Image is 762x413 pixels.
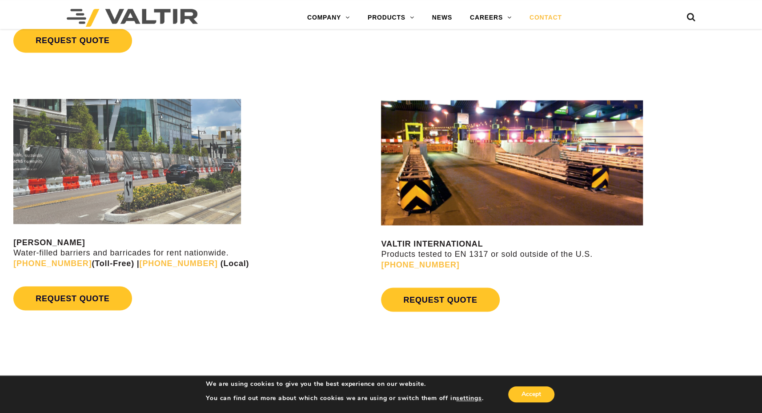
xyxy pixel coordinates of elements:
[13,238,85,247] strong: [PERSON_NAME]
[298,9,359,27] a: COMPANY
[206,394,483,402] p: You can find out more about which cookies we are using or switch them off in .
[206,380,483,388] p: We are using cookies to give you the best experience on our website.
[381,239,762,270] p: Products tested to EN 1317 or sold outside of the U.S.
[521,9,571,27] a: CONTACT
[359,9,423,27] a: PRODUCTS
[140,259,218,267] a: [PHONE_NUMBER]
[67,9,198,27] img: Valtir
[381,100,643,225] img: contact us valtir international
[13,259,92,267] a: [PHONE_NUMBER]
[456,394,481,402] button: settings
[508,386,554,402] button: Accept
[381,260,459,269] a: [PHONE_NUMBER]
[221,259,249,267] strong: (Local)
[381,239,483,248] strong: VALTIR INTERNATIONAL
[13,286,132,310] a: REQUEST QUOTE
[13,259,139,267] strong: (Toll-Free) |
[13,237,379,268] p: Water-filled barriers and barricades for rent nationwide.
[13,99,241,224] img: Rentals contact us image
[423,9,461,27] a: NEWS
[13,28,132,53] a: REQUEST QUOTE
[381,287,499,312] a: REQUEST QUOTE
[461,9,521,27] a: CAREERS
